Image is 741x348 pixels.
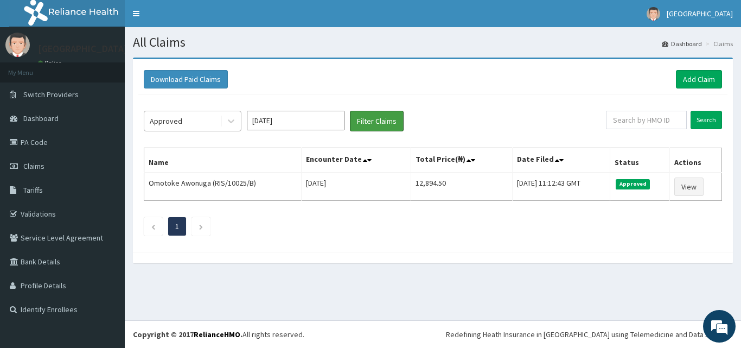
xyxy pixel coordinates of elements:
[301,173,411,201] td: [DATE]
[667,9,733,18] span: [GEOGRAPHIC_DATA]
[616,179,650,189] span: Approved
[350,111,404,131] button: Filter Claims
[175,222,179,231] a: Page 1 is your current page
[512,148,610,173] th: Date Filed
[38,59,64,67] a: Online
[23,113,59,123] span: Dashboard
[23,90,79,99] span: Switch Providers
[662,39,702,48] a: Dashboard
[411,148,512,173] th: Total Price(₦)
[63,105,150,214] span: We're online!
[703,39,733,48] li: Claims
[247,111,344,130] input: Select Month and Year
[144,70,228,88] button: Download Paid Claims
[194,330,240,339] a: RelianceHMO
[23,185,43,195] span: Tariffs
[606,111,687,129] input: Search by HMO ID
[125,320,741,348] footer: All rights reserved.
[133,330,242,339] strong: Copyright © 2017 .
[610,148,670,173] th: Status
[144,148,302,173] th: Name
[512,173,610,201] td: [DATE] 11:12:43 GMT
[199,222,203,231] a: Next page
[301,148,411,173] th: Encounter Date
[133,35,733,49] h1: All Claims
[674,178,704,196] a: View
[178,5,204,31] div: Minimize live chat window
[5,33,30,57] img: User Image
[446,329,733,340] div: Redefining Heath Insurance in [GEOGRAPHIC_DATA] using Telemedicine and Data Science!
[38,44,127,54] p: [GEOGRAPHIC_DATA]
[647,7,660,21] img: User Image
[56,61,182,75] div: Chat with us now
[151,222,156,231] a: Previous page
[144,173,302,201] td: Omotoke Awonuga (RIS/10025/B)
[5,232,207,270] textarea: Type your message and hit 'Enter'
[676,70,722,88] a: Add Claim
[150,116,182,126] div: Approved
[23,161,44,171] span: Claims
[20,54,44,81] img: d_794563401_company_1708531726252_794563401
[411,173,512,201] td: 12,894.50
[670,148,722,173] th: Actions
[691,111,722,129] input: Search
